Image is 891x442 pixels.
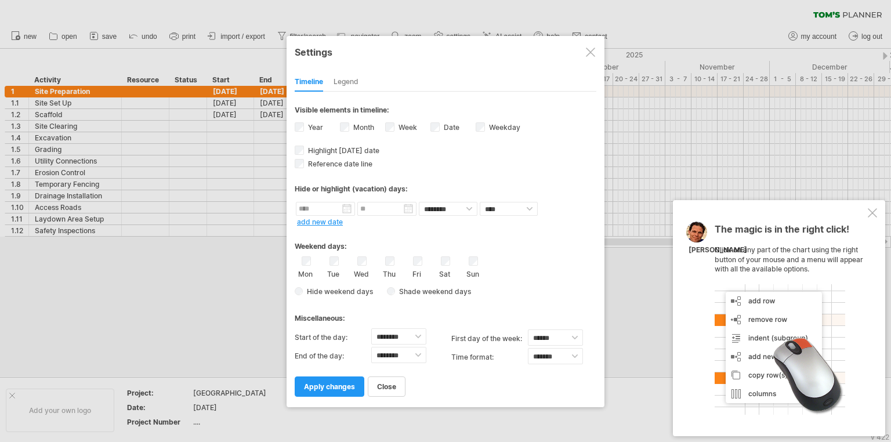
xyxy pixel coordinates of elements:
[410,267,424,278] label: Fri
[395,287,471,296] span: Shade weekend days
[295,184,596,193] div: Hide or highlight (vacation) days:
[306,123,323,132] label: Year
[295,231,596,253] div: Weekend days:
[465,267,480,278] label: Sun
[354,267,368,278] label: Wed
[295,376,364,397] a: apply changes
[306,146,379,155] span: Highlight [DATE] date
[451,348,528,367] label: Time format:
[715,224,865,415] div: Click on any part of the chart using the right button of your mouse and a menu will appear with a...
[295,347,371,365] label: End of the day:
[689,245,747,255] div: [PERSON_NAME]
[304,382,355,391] span: apply changes
[297,218,343,226] a: add new date
[334,73,358,92] div: Legend
[487,123,520,132] label: Weekday
[306,160,372,168] span: Reference date line
[377,382,396,391] span: close
[396,123,417,132] label: Week
[715,223,849,241] span: The magic is in the right click!
[437,267,452,278] label: Sat
[295,41,596,62] div: Settings
[441,123,459,132] label: Date
[295,106,596,118] div: Visible elements in timeline:
[451,329,528,348] label: first day of the week:
[295,328,371,347] label: Start of the day:
[382,267,396,278] label: Thu
[298,267,313,278] label: Mon
[368,376,405,397] a: close
[295,303,596,325] div: Miscellaneous:
[303,287,373,296] span: Hide weekend days
[295,73,323,92] div: Timeline
[351,123,374,132] label: Month
[326,267,341,278] label: Tue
